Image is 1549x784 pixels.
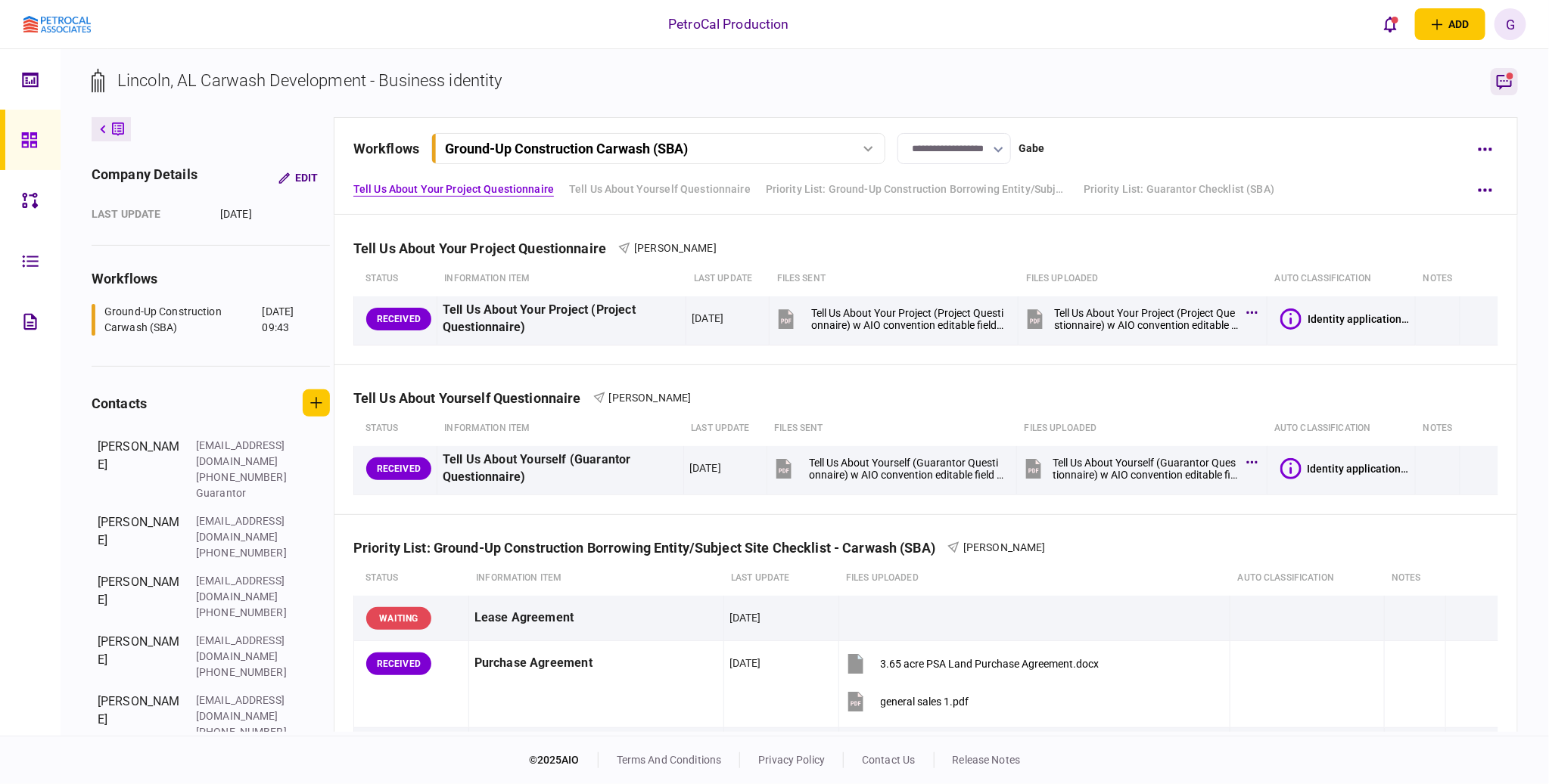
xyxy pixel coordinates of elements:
div: Lincoln, AL Carwash Development - Business identity [117,68,502,93]
div: general sales 1.pdf [881,696,969,708]
th: Files uploaded [838,561,1230,596]
div: RECEIVED [366,457,431,480]
button: Edit [266,164,330,191]
div: [DATE] [220,206,330,222]
div: Ground-Up Construction Carwash (SBA) [445,141,688,156]
div: Tell Us About Your Project (Project Questionnaire) [443,302,680,336]
a: Priority List: Ground-Up Construction Borrowing Entity/Subject Site Checklist - Carwash (SBA) [766,181,1068,197]
div: Tell Us About Yourself (Guarantor Questionnaire) [443,451,678,486]
div: 3.65 acre PSA Land Purchase Agreement.docx [881,658,1100,670]
a: Ground-Up Construction Carwash (SBA)[DATE] 09:43 [92,304,311,336]
th: last update [686,262,770,296]
a: contact us [862,754,915,766]
button: Ground-Up Construction Carwash (SBA) [431,133,885,164]
th: Information item [437,411,683,446]
a: release notes [953,754,1021,766]
div: workflows [353,138,419,159]
div: Tell Us About Yourself (Guarantor Questionnaire) w AIO convention editable field names.pdf [1053,457,1238,481]
div: RECEIVED [366,652,431,675]
div: Guarantor [196,485,294,501]
a: privacy policy [758,754,825,766]
th: Information item [468,561,723,596]
button: open adding identity options [1415,8,1485,40]
div: PetroCal Production [668,14,789,34]
div: [DATE] [729,655,761,671]
div: [DATE] [729,610,761,625]
span: [PERSON_NAME] [963,541,1046,553]
th: notes [1416,262,1460,296]
th: auto classification [1268,262,1416,296]
a: Priority List: Guarantor Checklist (SBA) [1084,181,1274,197]
img: client company logo [23,16,91,33]
th: status [353,411,437,446]
button: 3.65 acre PSA Land Purchase Agreement.docx [844,646,1100,680]
div: [EMAIL_ADDRESS][DOMAIN_NAME] [196,513,294,545]
th: Information item [437,262,686,296]
div: [PHONE_NUMBER] [196,605,294,621]
div: workflows [92,268,330,289]
div: [EMAIL_ADDRESS][DOMAIN_NAME] [196,438,294,469]
div: RECEIVED [366,308,431,330]
button: G [1495,8,1526,40]
button: Identity application form [1280,458,1411,479]
span: [PERSON_NAME] [609,392,692,404]
div: [PERSON_NAME] [98,513,181,561]
button: open notifications list [1374,8,1406,40]
div: Identity application form [1308,463,1411,475]
div: [PHONE_NUMBER] [196,545,294,561]
a: Tell Us About Yourself Questionnaire [569,181,751,197]
div: Tell Us About Yourself Questionnaire [353,390,593,406]
th: notes [1384,561,1445,596]
div: Identity application form [1308,313,1410,325]
div: [PHONE_NUMBER] [196,724,294,740]
th: last update [723,561,838,596]
div: [PERSON_NAME] [98,438,181,501]
div: [EMAIL_ADDRESS][DOMAIN_NAME] [196,693,294,724]
div: [PERSON_NAME] [98,693,181,740]
th: files sent [770,262,1019,296]
button: Tell Us About Your Project (Project Questionnaire) w AIO convention editable field names.pdf [1024,302,1254,336]
div: [PHONE_NUMBER] [196,665,294,680]
button: Tell Us About Yourself (Guarantor Questionnaire) w AIO convention editable field names.pdf [773,451,1003,485]
th: Files uploaded [1017,411,1267,446]
a: Tell Us About Your Project Questionnaire [353,181,554,197]
div: [PERSON_NAME] [98,633,181,680]
th: auto classification [1267,411,1416,446]
div: Lease Agreement [474,601,718,635]
div: [PERSON_NAME] [98,573,181,621]
th: Files uploaded [1019,262,1268,296]
div: WAITING [366,607,431,630]
a: terms and conditions [617,754,722,766]
div: © 2025 AIO [529,752,599,768]
div: last update [92,206,205,222]
div: company details [92,164,198,191]
div: contacts [92,393,147,414]
div: Gabe [1019,141,1045,156]
span: [PERSON_NAME] [634,242,717,254]
div: [DATE] [692,311,723,326]
div: [EMAIL_ADDRESS][DOMAIN_NAME] [196,573,294,605]
button: Tell Us About Your Project (Project Questionnaire) w AIO convention editable field names.pdf [775,302,1005,336]
button: Tell Us About Yourself (Guarantor Questionnaire) w AIO convention editable field names.pdf [1022,451,1253,485]
button: Identity application form [1280,308,1410,330]
div: Tell Us About Your Project (Project Questionnaire) w AIO convention editable field names.pdf [811,307,1005,331]
div: [DATE] 09:43 [263,304,311,336]
th: notes [1416,411,1460,446]
div: Tell Us About Yourself (Guarantor Questionnaire) w AIO convention editable field names.pdf [809,457,1003,481]
button: general sales 1.pdf [844,684,969,718]
th: files sent [767,411,1016,446]
div: Priority List: Ground-Up Construction Borrowing Entity/Subject Site Checklist - Carwash (SBA) [353,540,947,556]
div: Ground-Up Construction Carwash (SBA) [104,304,259,336]
div: [PHONE_NUMBER] [196,469,294,485]
th: last update [683,411,767,446]
div: [EMAIL_ADDRESS][DOMAIN_NAME] [196,633,294,665]
th: status [353,262,437,296]
th: auto classification [1230,561,1385,596]
div: [DATE] [689,460,721,476]
div: Tell Us About Your Project Questionnaire [353,240,618,256]
div: Tell Us About Your Project (Project Questionnaire) w AIO convention editable field names.pdf [1054,307,1239,331]
div: Purchase Agreement [474,646,718,680]
th: status [353,561,468,596]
